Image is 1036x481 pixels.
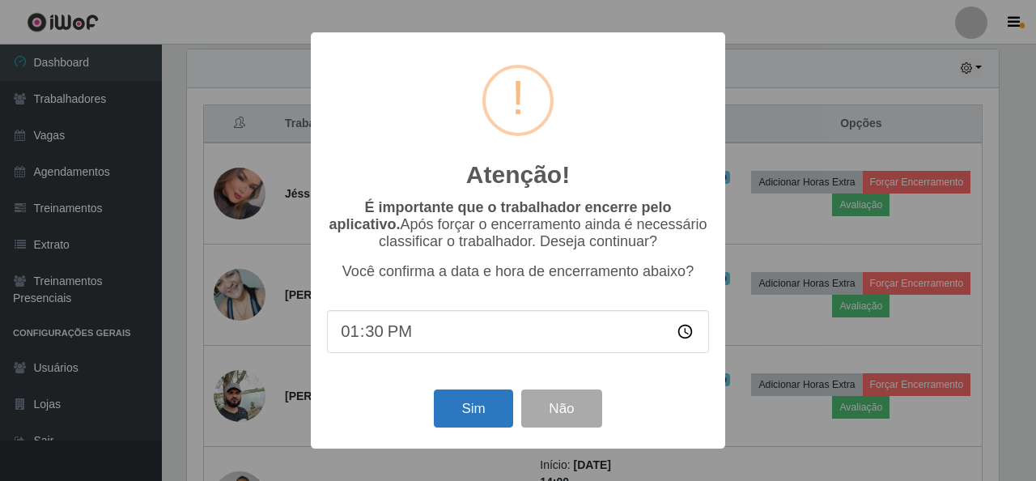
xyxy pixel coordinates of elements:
b: É importante que o trabalhador encerre pelo aplicativo. [329,199,671,232]
button: Não [521,389,601,428]
p: Você confirma a data e hora de encerramento abaixo? [327,263,709,280]
h2: Atenção! [466,160,570,189]
button: Sim [434,389,512,428]
p: Após forçar o encerramento ainda é necessário classificar o trabalhador. Deseja continuar? [327,199,709,250]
